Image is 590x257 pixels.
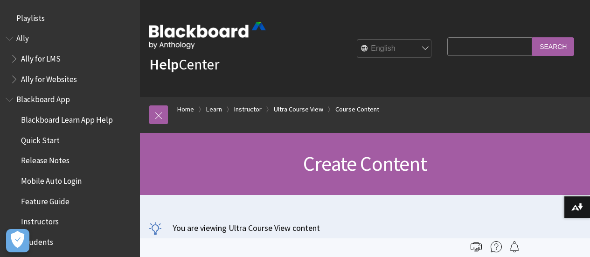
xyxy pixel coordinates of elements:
[335,104,379,115] a: Course Content
[6,31,134,87] nav: Book outline for Anthology Ally Help
[177,104,194,115] a: Home
[149,55,179,74] strong: Help
[16,31,29,43] span: Ally
[471,241,482,252] img: Print
[16,10,45,23] span: Playlists
[149,22,266,49] img: Blackboard by Anthology
[21,71,77,84] span: Ally for Websites
[149,55,219,74] a: HelpCenter
[532,37,574,56] input: Search
[234,104,262,115] a: Instructor
[509,241,520,252] img: Follow this page
[16,92,70,104] span: Blackboard App
[21,173,82,186] span: Mobile Auto Login
[491,241,502,252] img: More help
[6,10,134,26] nav: Book outline for Playlists
[21,234,53,247] span: Students
[149,222,581,234] p: You are viewing Ultra Course View content
[21,153,69,166] span: Release Notes
[21,51,61,63] span: Ally for LMS
[206,104,222,115] a: Learn
[274,104,323,115] a: Ultra Course View
[303,151,427,176] span: Create Content
[21,194,69,206] span: Feature Guide
[21,214,59,227] span: Instructors
[21,132,60,145] span: Quick Start
[357,40,432,58] select: Site Language Selector
[6,229,29,252] button: Open Preferences
[21,112,113,125] span: Blackboard Learn App Help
